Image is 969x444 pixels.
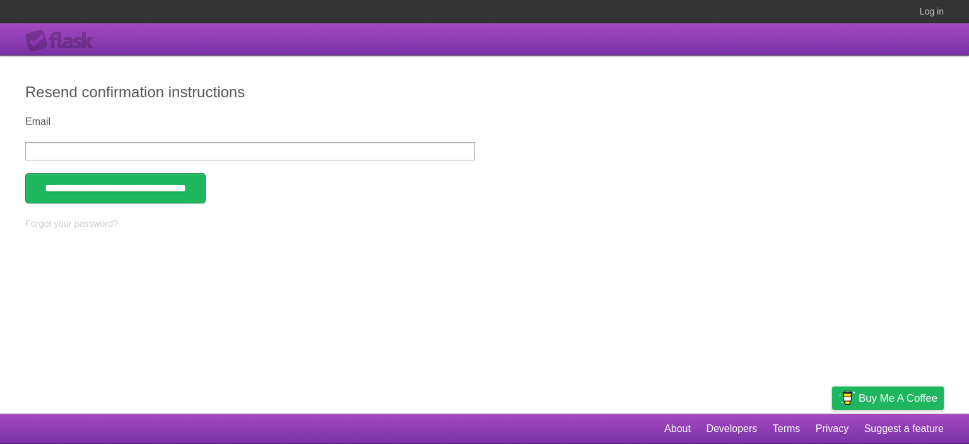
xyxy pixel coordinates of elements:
[859,387,937,409] span: Buy me a coffee
[25,81,944,104] h2: Resend confirmation instructions
[832,387,944,410] a: Buy me a coffee
[706,417,757,441] a: Developers
[25,30,101,52] div: Flask
[773,417,801,441] a: Terms
[25,219,118,229] a: Forgot your password?
[838,387,855,409] img: Buy me a coffee
[664,417,691,441] a: About
[864,417,944,441] a: Suggest a feature
[816,417,849,441] a: Privacy
[25,116,475,128] label: Email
